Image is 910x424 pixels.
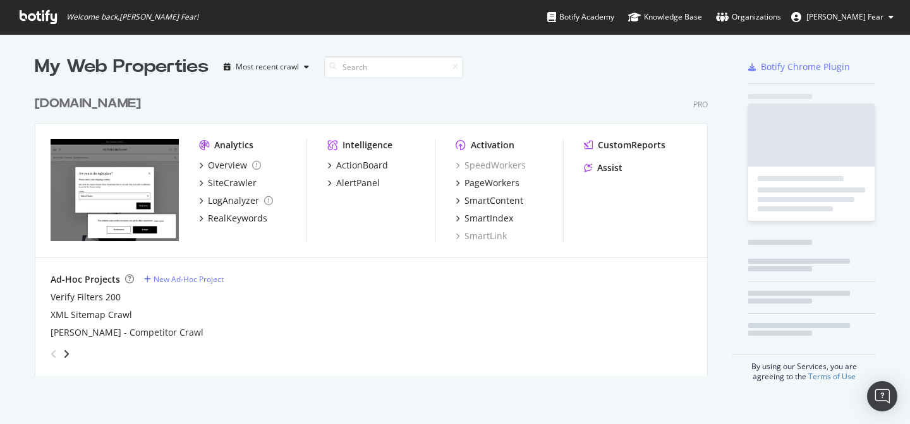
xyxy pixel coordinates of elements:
div: AlertPanel [336,177,380,189]
div: [DOMAIN_NAME] [35,95,141,113]
a: Verify Filters 200 [51,291,121,303]
a: [PERSON_NAME] - Competitor Crawl [51,326,203,339]
span: Welcome back, [PERSON_NAME] Fear ! [66,12,198,22]
a: LogAnalyzer [199,194,273,207]
a: ActionBoard [327,159,388,172]
a: SpeedWorkers [456,159,526,172]
div: grid [35,79,718,376]
div: SmartIndex [464,212,513,225]
div: CustomReports [598,139,665,151]
div: Overview [208,159,247,172]
div: LogAnalyzer [208,194,259,207]
a: Terms of Use [808,371,856,382]
div: Intelligence [343,139,392,151]
a: SmartIndex [456,212,513,225]
div: angle-left [45,344,62,364]
div: Botify Academy [547,11,614,23]
div: RealKeywords [208,212,267,225]
div: ActionBoard [336,159,388,172]
a: [DOMAIN_NAME] [35,95,146,113]
img: www.victoriabeckham.com [51,139,179,241]
div: New Ad-Hoc Project [154,274,224,285]
div: Organizations [716,11,781,23]
a: CustomReports [584,139,665,151]
div: Open Intercom Messenger [867,381,897,411]
div: Pro [693,99,708,110]
a: XML Sitemap Crawl [51,309,132,321]
a: SmartLink [456,230,507,242]
button: Most recent crawl [219,57,314,77]
div: Activation [471,139,514,151]
div: PageWorkers [464,177,519,189]
a: SiteCrawler [199,177,257,189]
div: Analytics [214,139,253,151]
div: Assist [597,162,622,174]
div: angle-right [62,348,71,360]
div: My Web Properties [35,54,209,79]
div: Ad-Hoc Projects [51,273,120,286]
div: Most recent crawl [236,63,299,71]
div: Knowledge Base [628,11,702,23]
div: SiteCrawler [208,177,257,189]
span: Hazel Fear [806,11,883,22]
button: [PERSON_NAME] Fear [781,7,904,27]
div: Botify Chrome Plugin [761,61,850,73]
a: PageWorkers [456,177,519,189]
a: New Ad-Hoc Project [144,274,224,285]
input: Search [324,56,463,78]
div: By using our Services, you are agreeing to the [732,355,875,382]
a: Assist [584,162,622,174]
a: SmartContent [456,194,523,207]
div: SmartContent [464,194,523,207]
a: Botify Chrome Plugin [748,61,850,73]
a: Overview [199,159,261,172]
a: RealKeywords [199,212,267,225]
a: AlertPanel [327,177,380,189]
